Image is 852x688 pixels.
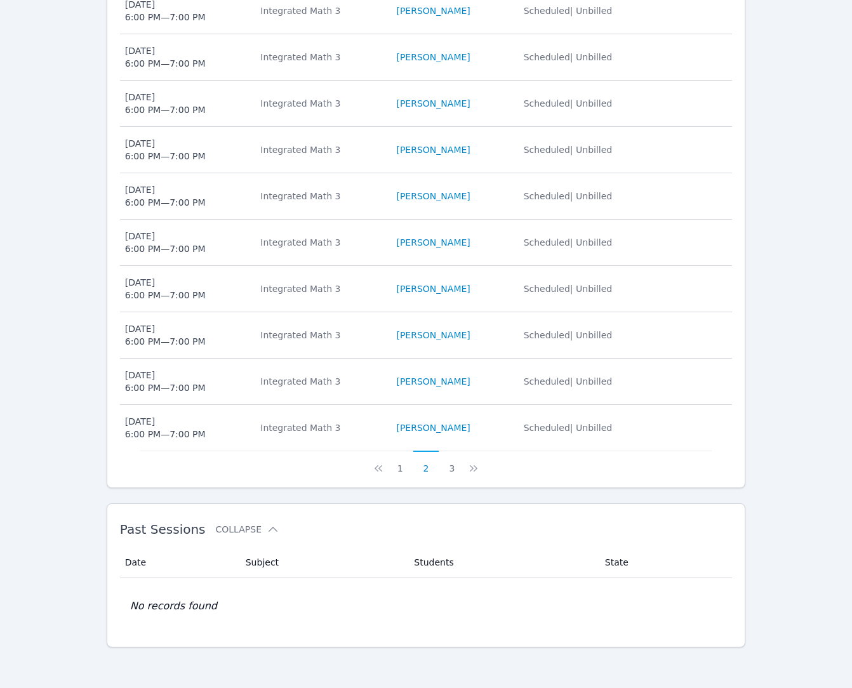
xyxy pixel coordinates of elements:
div: [DATE] 6:00 PM — 7:00 PM [125,183,206,209]
tr: [DATE]6:00 PM—7:00 PMIntegrated Math 3[PERSON_NAME]Scheduled| Unbilled [120,405,733,451]
tr: [DATE]6:00 PM—7:00 PMIntegrated Math 3[PERSON_NAME]Scheduled| Unbilled [120,81,733,127]
span: Scheduled | Unbilled [524,284,613,294]
span: Scheduled | Unbilled [524,423,613,433]
button: 2 [413,451,439,475]
th: Date [120,547,238,578]
span: Scheduled | Unbilled [524,330,613,340]
span: Scheduled | Unbilled [524,52,613,62]
div: Integrated Math 3 [260,375,381,388]
tr: [DATE]6:00 PM—7:00 PMIntegrated Math 3[PERSON_NAME]Scheduled| Unbilled [120,220,733,266]
a: [PERSON_NAME] [396,375,470,388]
a: [PERSON_NAME] [396,236,470,249]
button: 3 [439,451,465,475]
span: Scheduled | Unbilled [524,376,613,387]
div: Integrated Math 3 [260,421,381,434]
div: Integrated Math 3 [260,236,381,249]
div: [DATE] 6:00 PM — 7:00 PM [125,44,206,70]
a: [PERSON_NAME] [396,4,470,17]
div: Integrated Math 3 [260,97,381,110]
div: Integrated Math 3 [260,282,381,295]
button: Collapse [216,523,279,536]
a: [PERSON_NAME] [396,51,470,63]
a: [PERSON_NAME] [396,421,470,434]
div: [DATE] 6:00 PM — 7:00 PM [125,91,206,116]
div: Integrated Math 3 [260,143,381,156]
div: Integrated Math 3 [260,329,381,341]
a: [PERSON_NAME] [396,329,470,341]
span: Past Sessions [120,522,206,537]
tr: [DATE]6:00 PM—7:00 PMIntegrated Math 3[PERSON_NAME]Scheduled| Unbilled [120,34,733,81]
div: [DATE] 6:00 PM — 7:00 PM [125,137,206,162]
a: [PERSON_NAME] [396,143,470,156]
div: [DATE] 6:00 PM — 7:00 PM [125,276,206,301]
tr: [DATE]6:00 PM—7:00 PMIntegrated Math 3[PERSON_NAME]Scheduled| Unbilled [120,173,733,220]
div: [DATE] 6:00 PM — 7:00 PM [125,415,206,440]
div: [DATE] 6:00 PM — 7:00 PM [125,230,206,255]
tr: [DATE]6:00 PM—7:00 PMIntegrated Math 3[PERSON_NAME]Scheduled| Unbilled [120,312,733,359]
a: [PERSON_NAME] [396,282,470,295]
tr: [DATE]6:00 PM—7:00 PMIntegrated Math 3[PERSON_NAME]Scheduled| Unbilled [120,127,733,173]
a: [PERSON_NAME] [396,97,470,110]
th: Students [406,547,597,578]
span: Scheduled | Unbilled [524,191,613,201]
a: [PERSON_NAME] [396,190,470,202]
td: No records found [120,578,733,634]
span: Scheduled | Unbilled [524,98,613,109]
span: Scheduled | Unbilled [524,145,613,155]
tr: [DATE]6:00 PM—7:00 PMIntegrated Math 3[PERSON_NAME]Scheduled| Unbilled [120,359,733,405]
span: Scheduled | Unbilled [524,6,613,16]
div: [DATE] 6:00 PM — 7:00 PM [125,322,206,348]
div: Integrated Math 3 [260,51,381,63]
span: Scheduled | Unbilled [524,237,613,248]
th: Subject [238,547,407,578]
tr: [DATE]6:00 PM—7:00 PMIntegrated Math 3[PERSON_NAME]Scheduled| Unbilled [120,266,733,312]
button: 1 [387,451,413,475]
div: Integrated Math 3 [260,190,381,202]
div: Integrated Math 3 [260,4,381,17]
div: [DATE] 6:00 PM — 7:00 PM [125,369,206,394]
th: State [597,547,732,578]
